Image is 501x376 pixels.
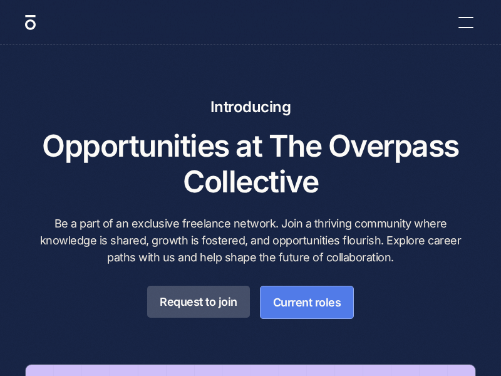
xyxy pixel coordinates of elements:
a: home [25,14,36,31]
div: menu [451,8,476,38]
h6: Introducing [25,97,476,118]
h3: Opportunities at The Overpass Collective [25,128,476,200]
p: Be a part of an exclusive freelance network. Join a thriving community where knowledge is shared,... [25,215,476,266]
a: Request to join [147,286,250,318]
a: Current roles [260,286,354,319]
